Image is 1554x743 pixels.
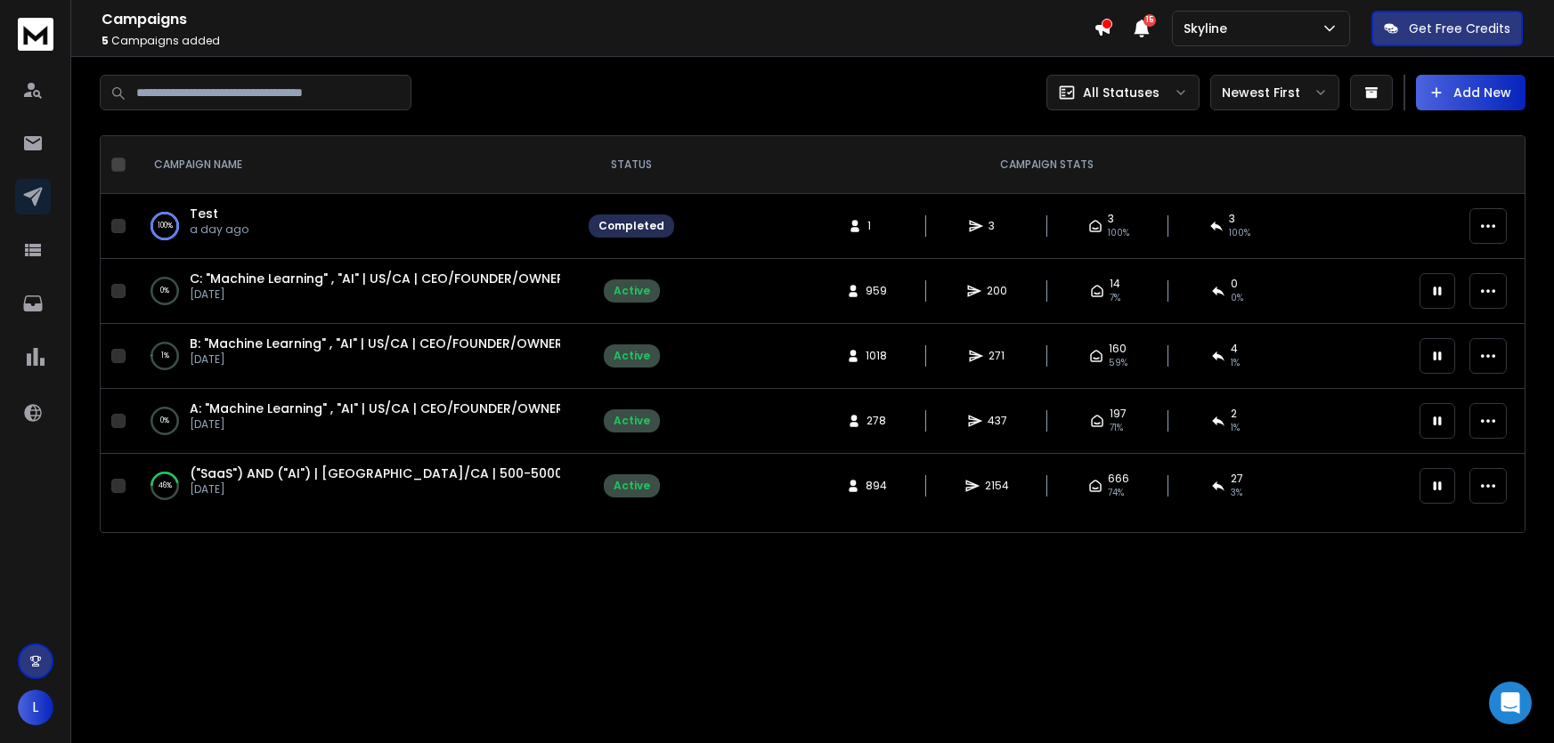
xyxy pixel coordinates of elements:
p: 0 % [160,282,169,300]
p: Skyline [1184,20,1234,37]
p: 46 % [159,477,172,495]
span: 71 % [1110,421,1123,435]
span: 2154 [985,479,1009,493]
div: Active [614,284,650,298]
span: 200 [987,284,1007,298]
p: 0 % [160,412,169,430]
a: A: "Machine Learning" , "AI" | US/CA | CEO/FOUNDER/OWNER | 50-500 [190,400,622,417]
p: 1 % [161,347,169,365]
span: 278 [866,414,886,428]
p: Get Free Credits [1409,20,1510,37]
span: 15 [1143,14,1156,27]
p: [DATE] [190,482,560,497]
button: L [18,690,53,725]
td: 0%C: "Machine Learning" , "AI" | US/CA | CEO/FOUNDER/OWNER | 50-500[DATE] [133,259,578,324]
button: Add New [1416,75,1526,110]
span: 3 [1108,212,1114,226]
span: 74 % [1108,486,1124,500]
td: 100%Testa day ago [133,194,578,259]
div: Active [614,479,650,493]
span: 666 [1108,472,1129,486]
span: 0 % [1231,291,1243,305]
p: [DATE] [190,417,560,432]
p: [DATE] [190,287,560,302]
span: 1018 [866,349,887,363]
p: a day ago [190,222,248,237]
p: [DATE] [190,352,560,367]
a: C: "Machine Learning" , "AI" | US/CA | CEO/FOUNDER/OWNER | 50-500 [190,270,622,287]
span: 3 [989,219,1006,233]
a: B: "Machine Learning" , "AI" | US/CA | CEO/FOUNDER/OWNER | 50-500 [190,335,621,352]
span: 959 [866,284,887,298]
span: 894 [866,479,887,493]
span: 1 % [1231,421,1240,435]
span: 0 [1231,277,1238,291]
span: 4 [1231,342,1238,356]
span: 197 [1110,407,1127,421]
th: CAMPAIGN NAME [133,136,578,194]
button: Get Free Credits [1371,11,1523,46]
td: 1%B: "Machine Learning" , "AI" | US/CA | CEO/FOUNDER/OWNER | 50-500[DATE] [133,324,578,389]
span: 59 % [1109,356,1127,370]
p: All Statuses [1083,84,1159,101]
a: ("SaaS") AND ("AI") | [GEOGRAPHIC_DATA]/CA | 500-5000 | BizDev/Mar | Owner/CXO/VP | 1+ yrs | Post... [190,464,866,482]
span: 14 [1110,277,1120,291]
span: 437 [988,414,1007,428]
div: Active [614,349,650,363]
span: 2 [1231,407,1237,421]
td: 46%("SaaS") AND ("AI") | [GEOGRAPHIC_DATA]/CA | 500-5000 | BizDev/Mar | Owner/CXO/VP | 1+ yrs | P... [133,454,578,519]
th: CAMPAIGN STATS [685,136,1409,194]
span: 3 % [1231,486,1242,500]
img: logo [18,18,53,51]
div: Completed [598,219,664,233]
span: 5 [102,33,109,48]
span: 100 % [1229,226,1250,240]
span: 1 [867,219,885,233]
div: Open Intercom Messenger [1489,682,1532,724]
a: Test [190,205,218,222]
span: 1 % [1231,356,1240,370]
span: 271 [989,349,1006,363]
th: STATUS [578,136,685,194]
button: Newest First [1210,75,1339,110]
div: Active [614,414,650,428]
p: 100 % [158,217,173,235]
span: 27 [1231,472,1243,486]
span: 3 [1229,212,1235,226]
h1: Campaigns [102,9,1094,30]
span: 100 % [1108,226,1129,240]
td: 0%A: "Machine Learning" , "AI" | US/CA | CEO/FOUNDER/OWNER | 50-500[DATE] [133,389,578,454]
span: 7 % [1110,291,1120,305]
p: Campaigns added [102,34,1094,48]
span: 160 [1109,342,1127,356]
